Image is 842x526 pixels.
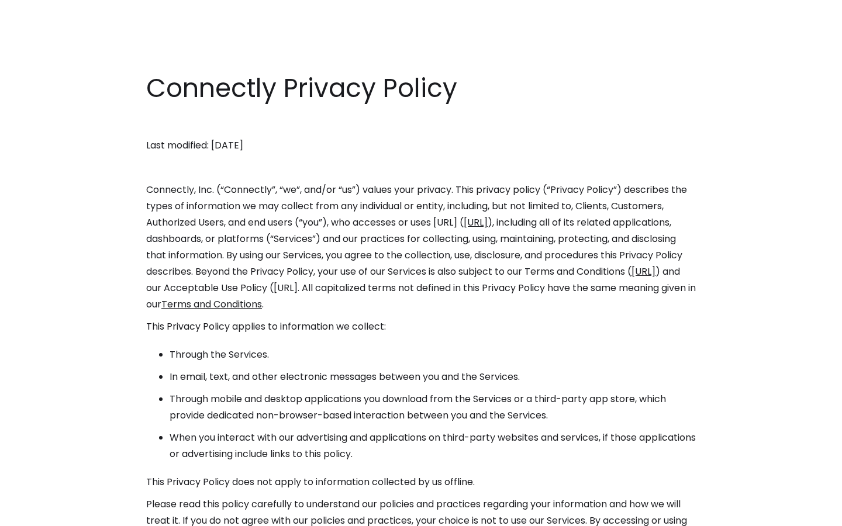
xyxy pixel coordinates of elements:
[146,70,696,106] h1: Connectly Privacy Policy
[146,137,696,154] p: Last modified: [DATE]
[146,474,696,490] p: This Privacy Policy does not apply to information collected by us offline.
[23,506,70,522] ul: Language list
[464,216,488,229] a: [URL]
[161,297,262,311] a: Terms and Conditions
[170,391,696,424] li: Through mobile and desktop applications you download from the Services or a third-party app store...
[146,115,696,131] p: ‍
[146,319,696,335] p: This Privacy Policy applies to information we collect:
[146,182,696,313] p: Connectly, Inc. (“Connectly”, “we”, and/or “us”) values your privacy. This privacy policy (“Priva...
[12,504,70,522] aside: Language selected: English
[170,430,696,462] li: When you interact with our advertising and applications on third-party websites and services, if ...
[631,265,655,278] a: [URL]
[170,369,696,385] li: In email, text, and other electronic messages between you and the Services.
[146,160,696,176] p: ‍
[170,347,696,363] li: Through the Services.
